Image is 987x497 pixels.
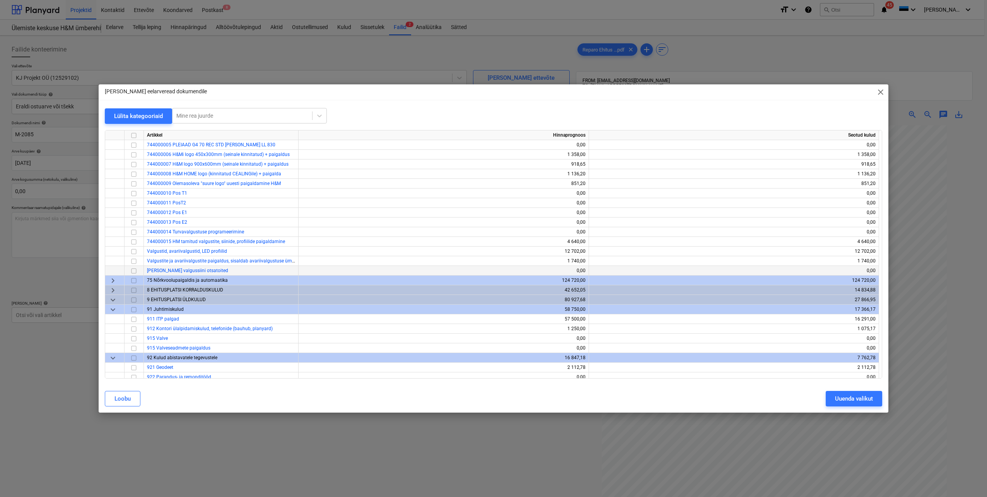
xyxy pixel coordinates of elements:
[108,295,118,305] span: keyboard_arrow_down
[302,305,586,314] div: 58 750,00
[592,256,876,266] div: 1 740,00
[147,152,290,157] a: 744000006 H&Mi logo 450x300mm (seinale kinnitatud) + paigaldus
[302,324,586,334] div: 1 250,00
[592,353,876,363] div: 7 762,78
[147,239,285,244] a: 744000015 HM tarnitud valgustite, siinide, profiilide paigaldamine
[592,372,876,382] div: 0,00
[147,142,275,147] a: 744000005 PLEIAAD G4 70 REC STD [PERSON_NAME] LL 830
[147,268,228,273] a: [PERSON_NAME] valgussiini otsatoited
[592,334,876,343] div: 0,00
[147,336,168,341] a: 915 Valve
[876,87,885,97] span: close
[302,169,586,179] div: 1 136,20
[147,190,187,196] a: 744000010 Pos T1
[147,258,362,264] a: Valgustite ja avariivalgustite paigaldus, sisaldab avariivalgustuse ümberprogrammeerimist (ATV ta...
[302,227,586,237] div: 0,00
[302,150,586,159] div: 1 358,00
[302,363,586,372] div: 2 112,78
[302,208,586,218] div: 0,00
[592,276,876,285] div: 124 720,00
[147,345,210,351] a: 915 Valveseadmete paigaldus
[592,208,876,218] div: 0,00
[592,169,876,179] div: 1 136,20
[592,343,876,353] div: 0,00
[108,305,118,314] span: keyboard_arrow_down
[302,372,586,382] div: 0,00
[108,286,118,295] span: keyboard_arrow_right
[592,305,876,314] div: 17 366,17
[302,159,586,169] div: 918,65
[302,218,586,227] div: 0,00
[147,268,228,273] span: Lisa valgussiini otsatoited
[299,130,589,140] div: Hinnaprognoos
[147,142,275,147] span: 744000005 PLEIAAD G4 70 REC STD MATT KESKMINE LL 830
[592,363,876,372] div: 2 112,78
[147,326,273,331] span: 912 Kontori ülalpidamiskulud, telefonide (bauhub, planyard)
[147,161,289,167] a: 744000007 H&M logo 900x600mm (seinale kinnitatud) + paigaldus
[147,316,179,322] a: 911 ITP palgad
[302,285,586,295] div: 42 652,05
[302,276,586,285] div: 124 720,00
[147,200,186,206] a: 744000011 PosT2
[592,198,876,208] div: 0,00
[302,189,586,198] div: 0,00
[302,179,586,189] div: 851,20
[592,247,876,256] div: 12 702,00
[302,295,586,305] div: 80 927,68
[147,248,227,254] a: Valgustid, avariivalgustid, LED profiilid
[147,219,187,225] a: 744000013 Pos E2
[147,297,206,302] span: 9 EHITUSPLATSI ÜLDKULUD
[108,276,118,285] span: keyboard_arrow_right
[147,210,187,215] a: 744000012 Pos E1
[302,266,586,276] div: 0,00
[592,266,876,276] div: 0,00
[592,295,876,305] div: 27 866,95
[302,343,586,353] div: 0,00
[302,237,586,247] div: 4 640,00
[302,314,586,324] div: 57 500,00
[147,278,228,283] span: 75 Nõrkvoolupaigaldis ja automaatika
[589,130,879,140] div: Seotud kulud
[147,307,184,312] span: 91 Juhtimiskulud
[592,285,876,295] div: 14 834,88
[144,130,299,140] div: Artikkel
[302,198,586,208] div: 0,00
[147,181,281,186] a: 744000009 Olemasoleva "suure logo" uuesti paigaldamine H&M
[147,287,223,293] span: 8 EHITUSPLATSI KORRALDUSKULUD
[592,179,876,189] div: 851,20
[147,171,281,177] a: 744000008 H&M HOME logo (kinnitatud CEALINGile) + paigalda
[826,391,882,406] button: Uuenda valikut
[592,189,876,198] div: 0,00
[302,247,586,256] div: 12 702,00
[302,140,586,150] div: 0,00
[302,334,586,343] div: 0,00
[147,365,173,370] a: 921 Geodeet
[592,159,876,169] div: 918,65
[147,229,244,235] span: 744000014 Turvavalgustuse programeerimine
[105,391,140,406] button: Loobu
[835,394,873,404] div: Uuenda valikut
[592,237,876,247] div: 4 640,00
[592,218,876,227] div: 0,00
[108,353,118,363] span: keyboard_arrow_down
[114,394,131,404] div: Loobu
[147,374,211,380] a: 922 Parandus- ja remonditööd
[592,140,876,150] div: 0,00
[302,353,586,363] div: 16 847,18
[302,256,586,266] div: 1 740,00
